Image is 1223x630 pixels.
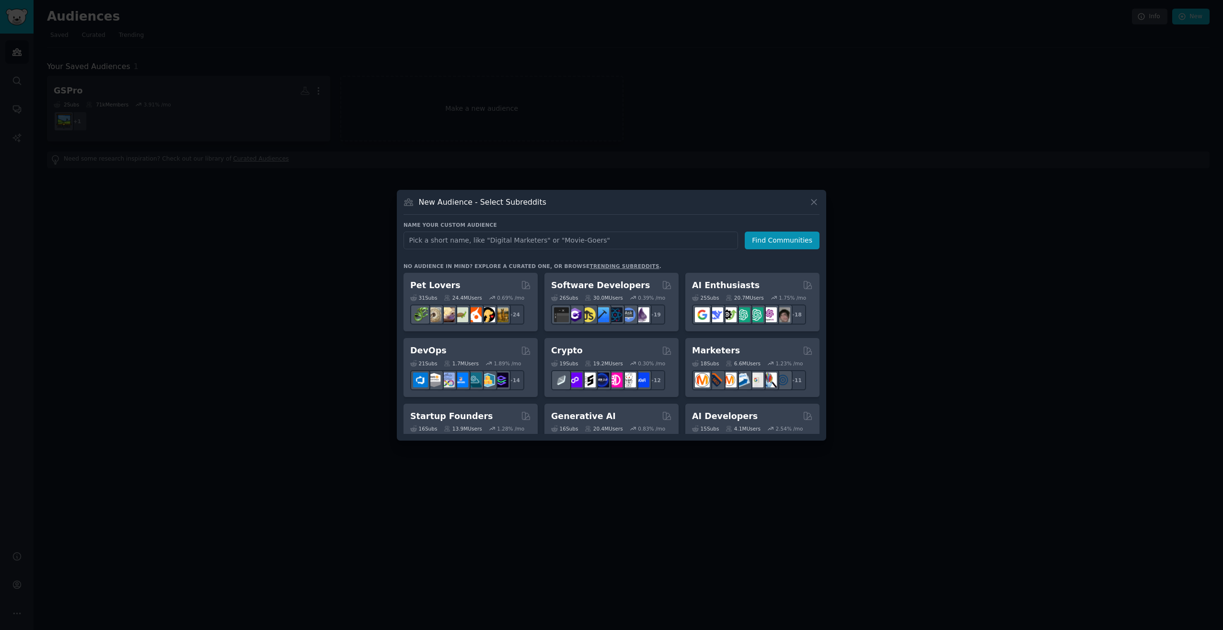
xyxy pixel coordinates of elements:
[440,307,455,322] img: leopardgeckos
[444,425,482,432] div: 13.9M Users
[551,294,578,301] div: 26 Sub s
[749,307,763,322] img: chatgpt_prompts_
[410,345,447,357] h2: DevOps
[594,373,609,387] img: web3
[410,360,437,367] div: 21 Sub s
[775,373,790,387] img: OnlineMarketing
[589,263,659,269] a: trending subreddits
[762,307,777,322] img: OpenAIDev
[554,307,569,322] img: software
[585,360,623,367] div: 19.2M Users
[775,307,790,322] img: ArtificalIntelligence
[404,263,661,269] div: No audience in mind? Explore a curated one, or browse .
[776,360,803,367] div: 1.23 % /mo
[749,373,763,387] img: googleads
[427,307,441,322] img: ballpython
[726,425,761,432] div: 4.1M Users
[551,345,583,357] h2: Crypto
[638,425,665,432] div: 0.83 % /mo
[497,294,524,301] div: 0.69 % /mo
[735,373,750,387] img: Emailmarketing
[692,294,719,301] div: 25 Sub s
[608,373,623,387] img: defiblockchain
[427,373,441,387] img: AWS_Certified_Experts
[410,410,493,422] h2: Startup Founders
[779,294,806,301] div: 1.75 % /mo
[419,197,546,207] h3: New Audience - Select Subreddits
[404,232,738,249] input: Pick a short name, like "Digital Marketers" or "Movie-Goers"
[480,373,495,387] img: aws_cdk
[554,373,569,387] img: ethfinance
[594,307,609,322] img: iOSProgramming
[453,307,468,322] img: turtle
[453,373,468,387] img: DevOpsLinks
[567,307,582,322] img: csharp
[467,373,482,387] img: platformengineering
[494,360,521,367] div: 1.89 % /mo
[581,307,596,322] img: learnjavascript
[635,373,649,387] img: defi_
[621,373,636,387] img: CryptoNews
[585,294,623,301] div: 30.0M Users
[722,373,737,387] img: AskMarketing
[608,307,623,322] img: reactnative
[735,307,750,322] img: chatgpt_promptDesign
[504,370,524,390] div: + 14
[413,373,428,387] img: azuredevops
[786,370,806,390] div: + 11
[404,222,819,228] h3: Name your custom audience
[567,373,582,387] img: 0xPolygon
[776,425,803,432] div: 2.54 % /mo
[745,232,819,249] button: Find Communities
[708,307,723,322] img: DeepSeek
[708,373,723,387] img: bigseo
[410,425,437,432] div: 16 Sub s
[692,425,719,432] div: 15 Sub s
[551,410,616,422] h2: Generative AI
[504,304,524,325] div: + 24
[551,360,578,367] div: 19 Sub s
[621,307,636,322] img: AskComputerScience
[467,307,482,322] img: cockatiel
[410,280,461,292] h2: Pet Lovers
[413,307,428,322] img: herpetology
[692,280,760,292] h2: AI Enthusiasts
[440,373,455,387] img: Docker_DevOps
[444,294,482,301] div: 24.4M Users
[726,360,761,367] div: 6.6M Users
[581,373,596,387] img: ethstaker
[635,307,649,322] img: elixir
[692,410,758,422] h2: AI Developers
[585,425,623,432] div: 20.4M Users
[638,294,665,301] div: 0.39 % /mo
[786,304,806,325] div: + 18
[695,373,710,387] img: content_marketing
[726,294,763,301] div: 20.7M Users
[645,304,665,325] div: + 19
[692,345,740,357] h2: Marketers
[444,360,479,367] div: 1.7M Users
[497,425,524,432] div: 1.28 % /mo
[762,373,777,387] img: MarketingResearch
[551,425,578,432] div: 16 Sub s
[722,307,737,322] img: AItoolsCatalog
[410,294,437,301] div: 31 Sub s
[695,307,710,322] img: GoogleGeminiAI
[645,370,665,390] div: + 12
[551,280,650,292] h2: Software Developers
[692,360,719,367] div: 18 Sub s
[494,373,508,387] img: PlatformEngineers
[638,360,665,367] div: 0.30 % /mo
[480,307,495,322] img: PetAdvice
[494,307,508,322] img: dogbreed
